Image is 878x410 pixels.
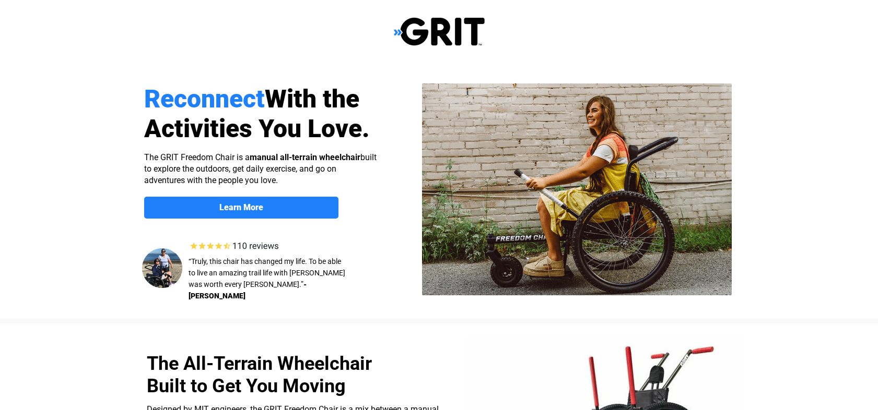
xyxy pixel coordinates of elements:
span: Reconnect [144,84,265,114]
span: The GRIT Freedom Chair is a built to explore the outdoors, get daily exercise, and go on adventur... [144,152,377,185]
a: Learn More [144,197,338,219]
span: Activities You Love. [144,114,370,143]
span: With the [265,84,359,114]
strong: manual all-terrain wheelchair [250,152,360,162]
span: The All-Terrain Wheelchair Built to Get You Moving [147,353,372,397]
span: “Truly, this chair has changed my life. To be able to live an amazing trail life with [PERSON_NAM... [189,257,345,288]
strong: Learn More [219,202,263,212]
